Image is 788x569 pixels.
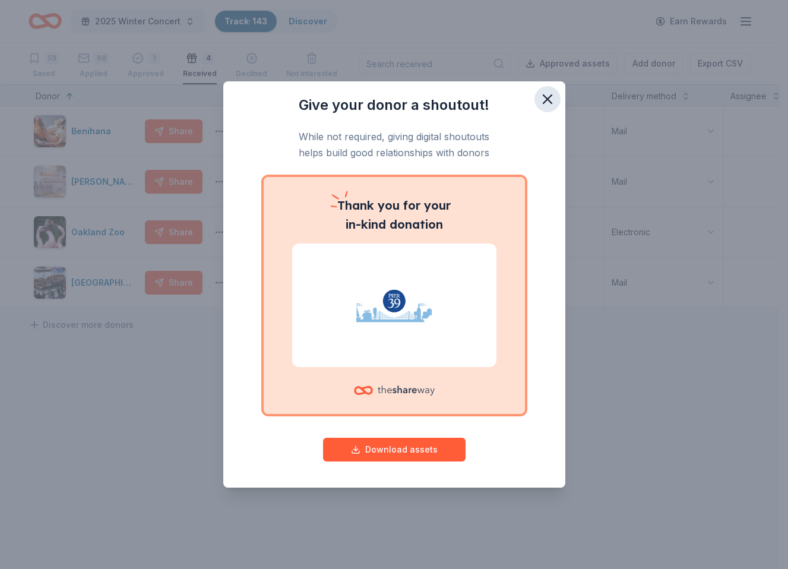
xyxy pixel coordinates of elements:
button: Download assets [323,438,466,461]
p: While not required, giving digital shoutouts helps build good relationships with donors [247,129,542,160]
h3: Give your donor a shoutout! [247,96,542,115]
img: San Francisco Pier 39 [306,267,482,343]
p: you for your in-kind donation [292,196,496,234]
span: Thank [337,198,374,213]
